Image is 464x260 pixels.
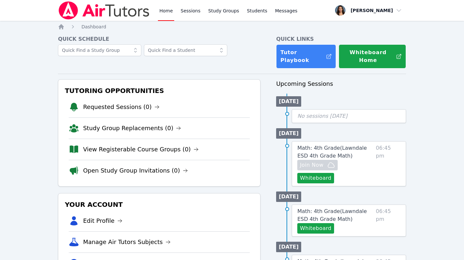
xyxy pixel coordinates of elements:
[83,237,171,247] a: Manage Air Tutors Subjects
[83,102,160,112] a: Requested Sessions (0)
[58,44,141,56] input: Quick Find a Study Group
[83,166,188,175] a: Open Study Group Invitations (0)
[297,173,334,183] button: Whiteboard
[58,35,260,43] h4: Quick Schedule
[297,160,338,170] button: Join Now
[276,128,301,139] li: [DATE]
[376,207,401,234] span: 06:45 pm
[63,199,255,210] h3: Your Account
[58,1,150,20] img: Air Tutors
[276,44,336,69] a: Tutor Playbook
[83,216,122,225] a: Edit Profile
[58,23,406,30] nav: Breadcrumb
[275,8,298,14] span: Messages
[81,23,106,30] a: Dashboard
[83,145,199,154] a: View Registerable Course Groups (0)
[297,207,373,223] a: Math: 4th Grade(Lawndale ESD 4th Grade Math)
[276,242,301,252] li: [DATE]
[297,145,367,159] span: Math: 4th Grade ( Lawndale ESD 4th Grade Math )
[297,144,373,160] a: Math: 4th Grade(Lawndale ESD 4th Grade Math)
[376,144,401,183] span: 06:45 pm
[297,223,334,234] button: Whiteboard
[63,85,255,97] h3: Tutoring Opportunities
[276,191,301,202] li: [DATE]
[83,124,181,133] a: Study Group Replacements (0)
[144,44,227,56] input: Quick Find a Student
[276,79,406,88] h3: Upcoming Sessions
[276,35,406,43] h4: Quick Links
[276,96,301,107] li: [DATE]
[297,208,367,222] span: Math: 4th Grade ( Lawndale ESD 4th Grade Math )
[297,113,347,119] span: No sessions [DATE]
[339,44,406,69] button: Whiteboard Home
[81,24,106,29] span: Dashboard
[300,161,323,169] span: Join Now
